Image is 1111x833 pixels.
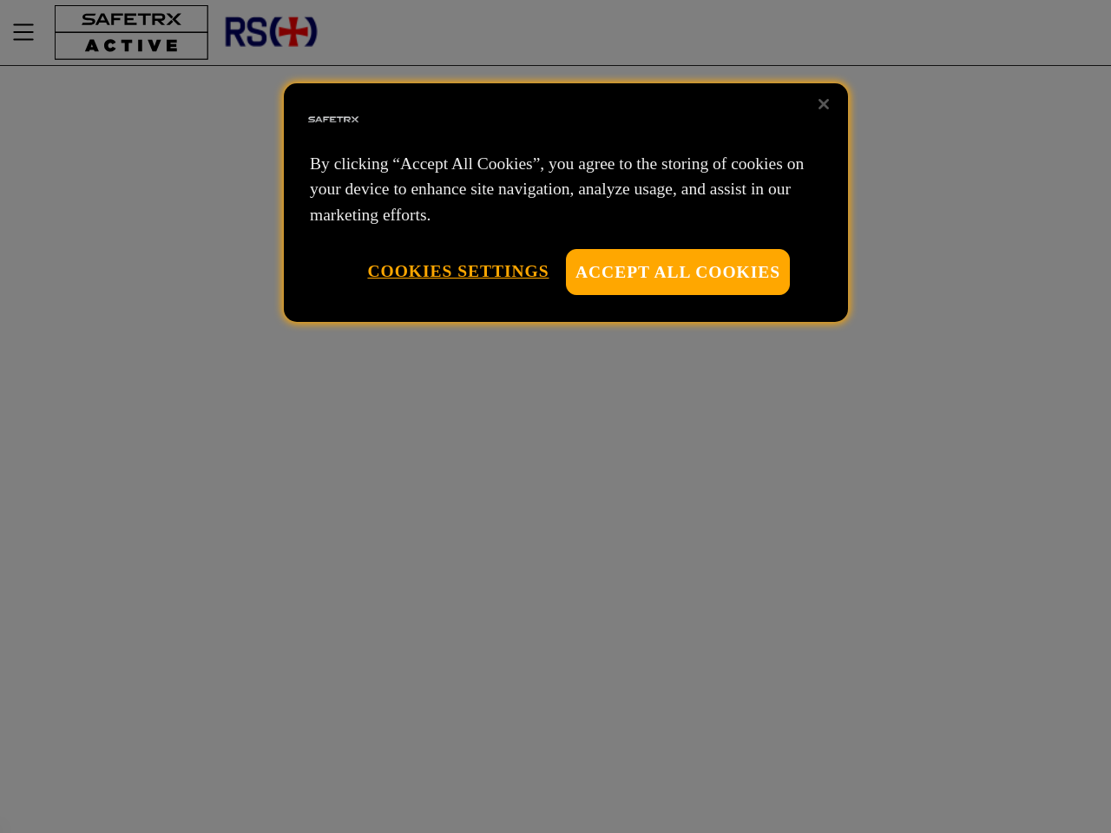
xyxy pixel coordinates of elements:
div: Privacy [284,83,848,322]
button: Cookies Settings [367,249,549,293]
button: Close [805,85,843,123]
button: Accept All Cookies [566,249,790,295]
img: Safe Tracks [306,92,361,148]
p: By clicking “Accept All Cookies”, you agree to the storing of cookies on your device to enhance s... [310,151,822,227]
